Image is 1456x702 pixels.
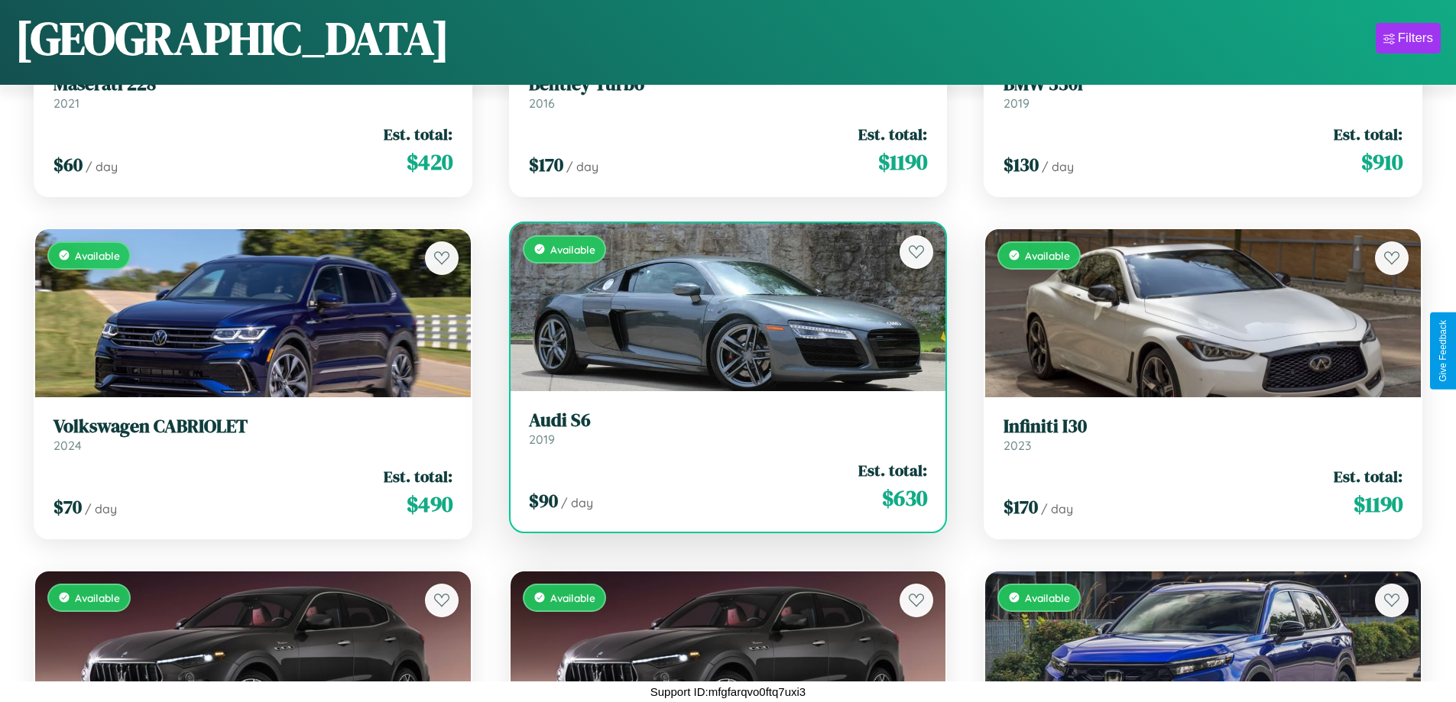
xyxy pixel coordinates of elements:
[529,73,928,95] h3: Bentley Turbo
[1004,438,1031,453] span: 2023
[529,409,928,447] a: Audi S62019
[1004,95,1030,111] span: 2019
[858,123,927,145] span: Est. total:
[858,459,927,481] span: Est. total:
[529,73,928,111] a: Bentley Turbo2016
[650,681,806,702] p: Support ID: mfgfarqvo0ftq7uxi3
[1004,494,1038,519] span: $ 170
[1004,73,1402,95] h3: BMW 330i
[75,591,120,604] span: Available
[54,416,452,438] h3: Volkswagen CABRIOLET
[1004,152,1039,177] span: $ 130
[54,416,452,453] a: Volkswagen CABRIOLET2024
[15,7,449,70] h1: [GEOGRAPHIC_DATA]
[384,123,452,145] span: Est. total:
[1004,416,1402,453] a: Infiniti I302023
[85,501,117,516] span: / day
[561,495,593,510] span: / day
[54,152,83,177] span: $ 60
[529,95,555,111] span: 2016
[1334,123,1402,145] span: Est. total:
[1354,489,1402,519] span: $ 1190
[1334,465,1402,487] span: Est. total:
[1025,249,1070,262] span: Available
[407,147,452,177] span: $ 420
[550,243,595,256] span: Available
[1438,320,1448,382] div: Give Feedback
[75,249,120,262] span: Available
[1398,31,1433,46] div: Filters
[529,432,555,447] span: 2019
[54,73,452,111] a: Maserati 2282021
[1004,416,1402,438] h3: Infiniti I30
[529,409,928,432] h3: Audi S6
[54,494,82,519] span: $ 70
[1361,147,1402,177] span: $ 910
[878,147,927,177] span: $ 1190
[1041,501,1073,516] span: / day
[1004,73,1402,111] a: BMW 330i2019
[86,159,118,174] span: / day
[550,591,595,604] span: Available
[1025,591,1070,604] span: Available
[384,465,452,487] span: Est. total:
[529,488,558,513] span: $ 90
[566,159,598,174] span: / day
[1376,23,1441,53] button: Filters
[529,152,563,177] span: $ 170
[54,438,82,453] span: 2024
[882,483,927,513] span: $ 630
[54,73,452,95] h3: Maserati 228
[1042,159,1074,174] span: / day
[407,489,452,519] span: $ 490
[54,95,79,111] span: 2021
